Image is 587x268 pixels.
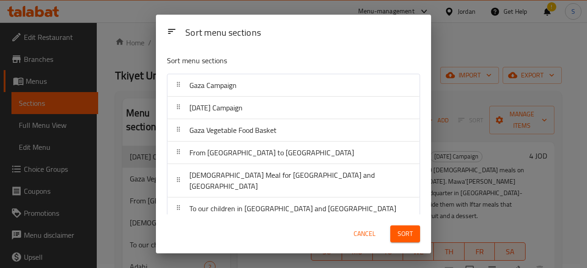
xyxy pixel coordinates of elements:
span: Gaza Campaign [189,78,237,92]
span: [DEMOGRAPHIC_DATA] Meal for [GEOGRAPHIC_DATA] and [GEOGRAPHIC_DATA] [189,168,375,193]
span: Sort [398,228,413,240]
span: [DATE] Campaign [189,101,243,115]
div: From [GEOGRAPHIC_DATA] to [GEOGRAPHIC_DATA] [167,142,420,164]
span: From [GEOGRAPHIC_DATA] to [GEOGRAPHIC_DATA] [189,146,354,159]
button: Sort [390,225,420,242]
span: Cancel [354,228,376,240]
div: Gaza Campaign [167,74,420,97]
span: To our children in [GEOGRAPHIC_DATA] and [GEOGRAPHIC_DATA] [189,202,396,215]
div: [DEMOGRAPHIC_DATA] Meal for [GEOGRAPHIC_DATA] and [GEOGRAPHIC_DATA] [167,164,420,197]
div: To our children in [GEOGRAPHIC_DATA] and [GEOGRAPHIC_DATA] [167,197,420,220]
div: Sort menu sections [182,23,386,44]
p: Sort menu sections [167,55,338,66]
div: [DATE] Campaign [167,97,420,119]
span: Gaza Vegetable Food Basket [189,123,277,137]
div: Gaza Vegetable Food Basket [167,119,420,142]
button: Cancel [350,225,379,242]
